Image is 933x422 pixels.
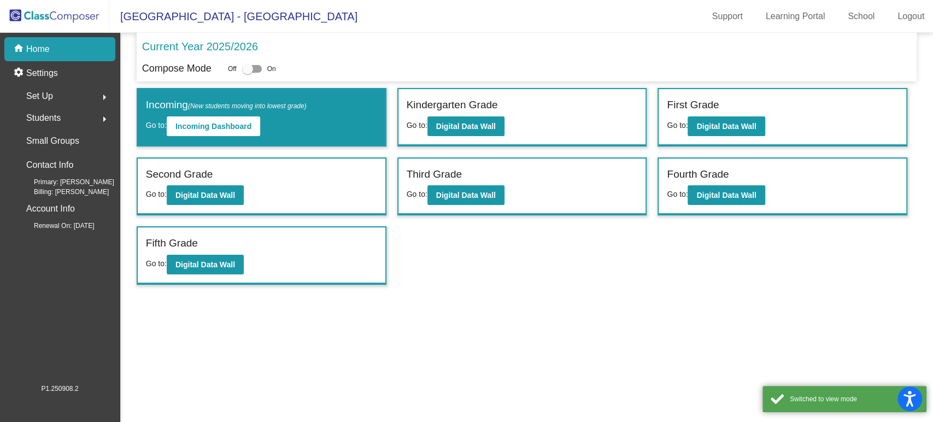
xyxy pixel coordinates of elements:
[688,185,765,205] button: Digital Data Wall
[98,113,111,126] mat-icon: arrow_right
[26,110,61,126] span: Students
[26,89,53,104] span: Set Up
[146,259,167,268] span: Go to:
[167,185,244,205] button: Digital Data Wall
[790,394,918,404] div: Switched to view mode
[16,221,94,231] span: Renewal On: [DATE]
[146,190,167,198] span: Go to:
[26,201,75,216] p: Account Info
[407,190,427,198] span: Go to:
[13,43,26,56] mat-icon: home
[13,67,26,80] mat-icon: settings
[175,122,251,131] b: Incoming Dashboard
[175,191,235,200] b: Digital Data Wall
[839,8,883,25] a: School
[267,64,276,74] span: On
[436,122,496,131] b: Digital Data Wall
[175,260,235,269] b: Digital Data Wall
[407,97,498,113] label: Kindergarten Grade
[407,167,462,183] label: Third Grade
[142,61,212,76] p: Compose Mode
[667,190,688,198] span: Go to:
[188,102,307,110] span: (New students moving into lowest grade)
[688,116,765,136] button: Digital Data Wall
[26,133,79,149] p: Small Groups
[757,8,834,25] a: Learning Portal
[696,122,756,131] b: Digital Data Wall
[26,67,58,80] p: Settings
[26,43,50,56] p: Home
[667,97,719,113] label: First Grade
[167,255,244,274] button: Digital Data Wall
[703,8,752,25] a: Support
[109,8,357,25] span: [GEOGRAPHIC_DATA] - [GEOGRAPHIC_DATA]
[26,157,73,173] p: Contact Info
[427,116,504,136] button: Digital Data Wall
[407,121,427,130] span: Go to:
[889,8,933,25] a: Logout
[167,116,260,136] button: Incoming Dashboard
[427,185,504,205] button: Digital Data Wall
[16,177,114,187] span: Primary: [PERSON_NAME]
[228,64,237,74] span: Off
[98,91,111,104] mat-icon: arrow_right
[16,187,109,197] span: Billing: [PERSON_NAME]
[146,121,167,130] span: Go to:
[146,236,198,251] label: Fifth Grade
[146,167,213,183] label: Second Grade
[146,97,307,113] label: Incoming
[436,191,496,200] b: Digital Data Wall
[667,167,729,183] label: Fourth Grade
[696,191,756,200] b: Digital Data Wall
[667,121,688,130] span: Go to:
[142,38,258,55] p: Current Year 2025/2026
